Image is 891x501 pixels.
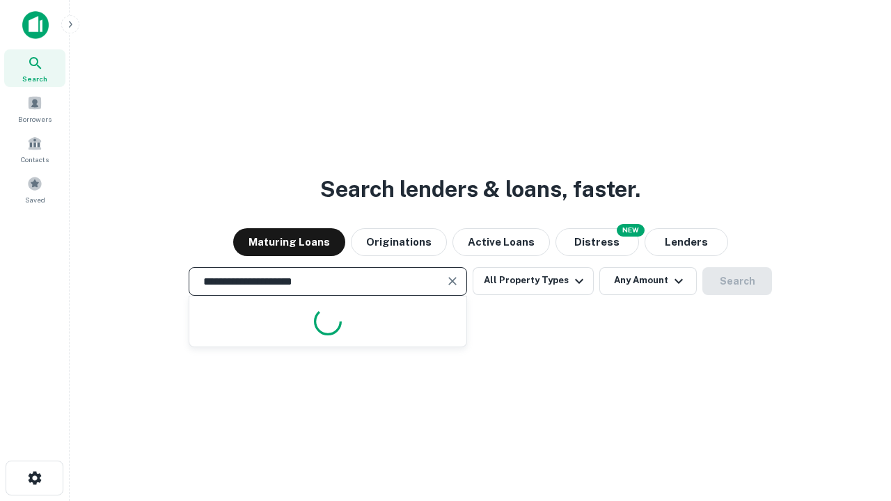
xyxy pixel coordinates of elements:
button: Maturing Loans [233,228,345,256]
a: Borrowers [4,90,65,127]
iframe: Chat Widget [821,390,891,456]
a: Contacts [4,130,65,168]
div: NEW [617,224,645,237]
button: Active Loans [452,228,550,256]
span: Contacts [21,154,49,165]
button: Any Amount [599,267,697,295]
span: Borrowers [18,113,52,125]
button: Lenders [645,228,728,256]
span: Search [22,73,47,84]
a: Saved [4,170,65,208]
button: All Property Types [473,267,594,295]
span: Saved [25,194,45,205]
img: capitalize-icon.png [22,11,49,39]
button: Search distressed loans with lien and other non-mortgage details. [555,228,639,256]
a: Search [4,49,65,87]
button: Originations [351,228,447,256]
h3: Search lenders & loans, faster. [320,173,640,206]
button: Clear [443,271,462,291]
